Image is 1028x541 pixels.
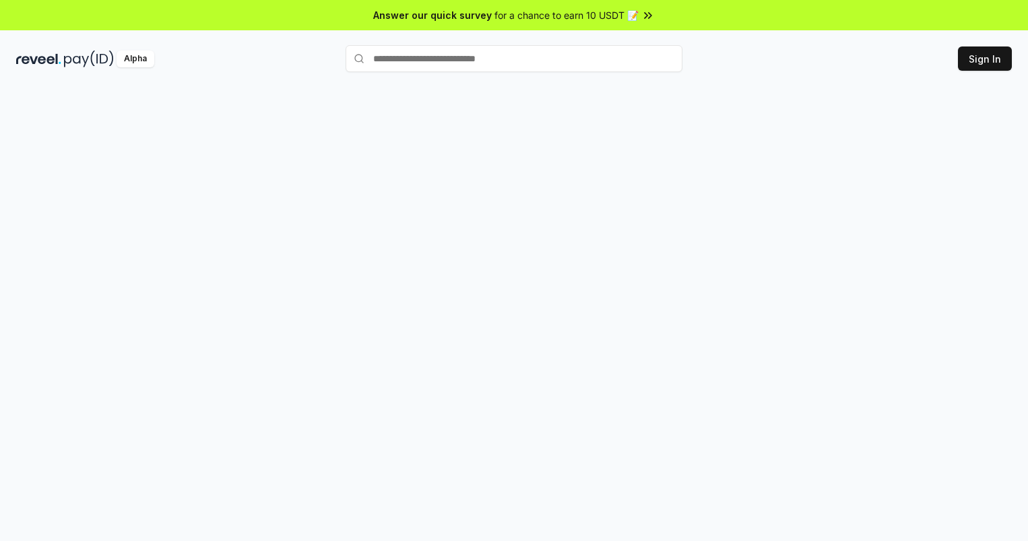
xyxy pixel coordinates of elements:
button: Sign In [958,46,1012,71]
img: reveel_dark [16,51,61,67]
span: Answer our quick survey [373,8,492,22]
div: Alpha [117,51,154,67]
span: for a chance to earn 10 USDT 📝 [494,8,639,22]
img: pay_id [64,51,114,67]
